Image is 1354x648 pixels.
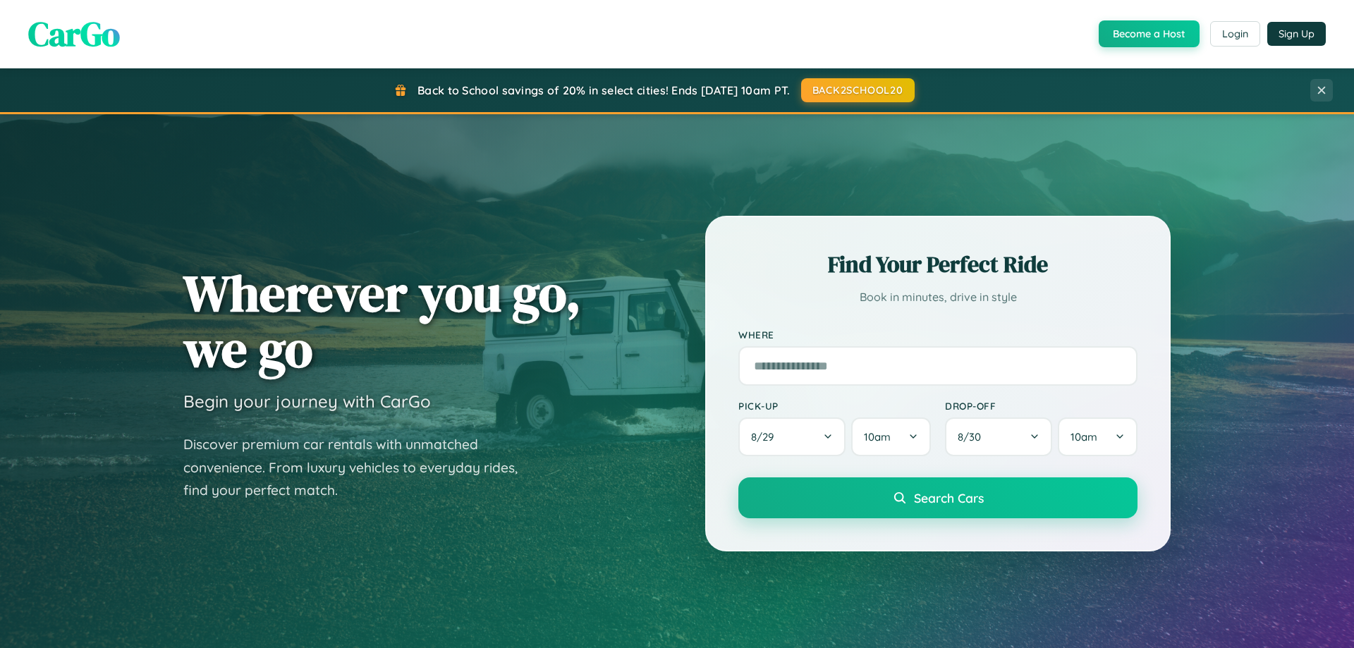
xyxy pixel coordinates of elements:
button: Sign Up [1267,22,1326,46]
h1: Wherever you go, we go [183,265,581,377]
button: Become a Host [1099,20,1200,47]
h3: Begin your journey with CarGo [183,391,431,412]
label: Drop-off [945,400,1138,412]
button: 10am [851,417,931,456]
span: 10am [1071,430,1097,444]
span: 8 / 29 [751,430,781,444]
label: Pick-up [738,400,931,412]
button: Login [1210,21,1260,47]
h2: Find Your Perfect Ride [738,249,1138,280]
span: Search Cars [914,490,984,506]
label: Where [738,329,1138,341]
button: 10am [1058,417,1138,456]
span: 8 / 30 [958,430,988,444]
button: Search Cars [738,477,1138,518]
span: CarGo [28,11,120,57]
p: Discover premium car rentals with unmatched convenience. From luxury vehicles to everyday rides, ... [183,433,536,502]
span: Back to School savings of 20% in select cities! Ends [DATE] 10am PT. [417,83,790,97]
span: 10am [864,430,891,444]
p: Book in minutes, drive in style [738,287,1138,307]
button: 8/30 [945,417,1052,456]
button: BACK2SCHOOL20 [801,78,915,102]
button: 8/29 [738,417,846,456]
